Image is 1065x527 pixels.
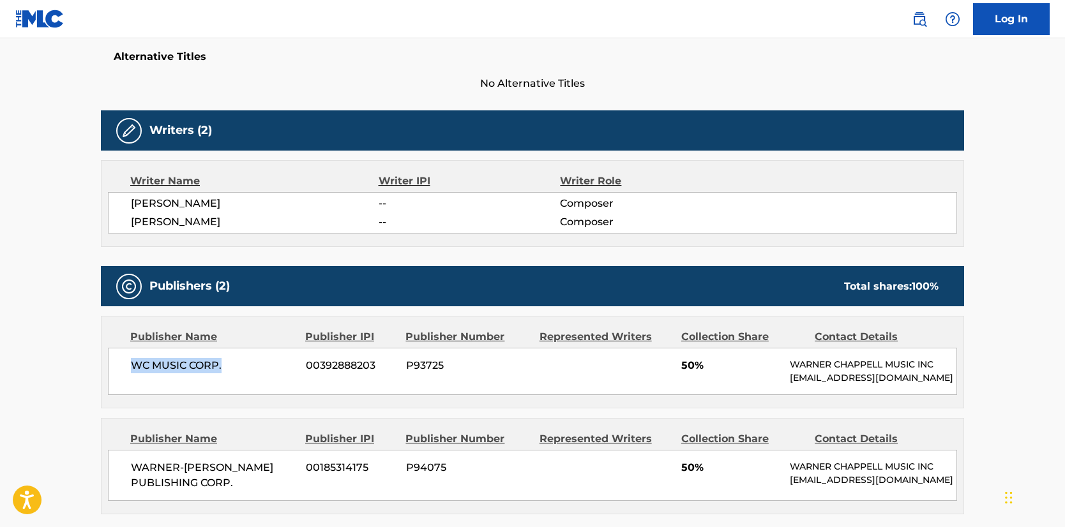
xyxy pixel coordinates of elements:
[131,358,296,373] span: WC MUSIC CORP.
[790,460,956,473] p: WARNER CHAPPELL MUSIC INC
[305,431,396,447] div: Publisher IPI
[560,214,725,230] span: Composer
[560,174,725,189] div: Writer Role
[681,431,805,447] div: Collection Share
[15,10,64,28] img: MLC Logo
[131,196,379,211] span: [PERSON_NAME]
[149,123,212,138] h5: Writers (2)
[844,279,939,294] div: Total shares:
[405,329,529,345] div: Publisher Number
[945,11,960,27] img: help
[681,358,780,373] span: 50%
[540,431,672,447] div: Represented Writers
[681,329,805,345] div: Collection Share
[121,279,137,294] img: Publishers
[405,431,529,447] div: Publisher Number
[306,358,397,373] span: 00392888203
[815,329,939,345] div: Contact Details
[114,50,951,63] h5: Alternative Titles
[149,279,230,293] h5: Publishers (2)
[130,174,379,189] div: Writer Name
[406,358,530,373] span: P93725
[121,123,137,138] img: Writers
[379,196,560,211] span: --
[101,76,964,91] span: No Alternative Titles
[912,280,939,292] span: 100 %
[907,6,932,32] a: Public Search
[379,214,560,230] span: --
[1001,466,1065,527] iframe: Chat Widget
[790,358,956,371] p: WARNER CHAPPELL MUSIC INC
[540,329,672,345] div: Represented Writers
[305,329,396,345] div: Publisher IPI
[406,460,530,475] span: P94075
[379,174,561,189] div: Writer IPI
[790,473,956,487] p: [EMAIL_ADDRESS][DOMAIN_NAME]
[912,11,927,27] img: search
[560,196,725,211] span: Composer
[1005,479,1013,517] div: Drag
[130,431,296,447] div: Publisher Name
[306,460,397,475] span: 00185314175
[790,371,956,385] p: [EMAIL_ADDRESS][DOMAIN_NAME]
[681,460,780,475] span: 50%
[973,3,1050,35] a: Log In
[130,329,296,345] div: Publisher Name
[131,214,379,230] span: [PERSON_NAME]
[815,431,939,447] div: Contact Details
[131,460,296,491] span: WARNER-[PERSON_NAME] PUBLISHING CORP.
[940,6,965,32] div: Help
